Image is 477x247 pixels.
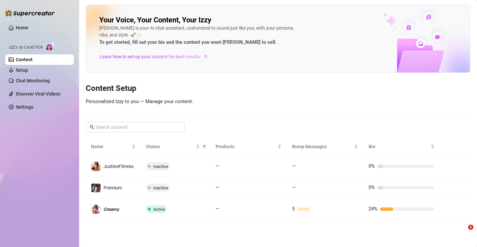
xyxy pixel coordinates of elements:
span: Bio [369,143,429,150]
th: Bump Messages [287,138,363,156]
span: 0% [369,163,375,169]
img: JustineFitness [91,162,101,171]
a: Settings [16,104,33,110]
th: Name [86,138,141,156]
span: Bump Messages [292,143,353,150]
span: Name [91,143,130,150]
a: Home [16,25,28,30]
th: Bio [363,138,440,156]
span: JustineFitness [104,164,134,169]
a: Chat Monitoring [16,78,50,83]
div: [PERSON_NAME] is your AI chat assistant, customized to sound just like you, with your persona, vi... [99,25,297,46]
span: Status [146,143,194,150]
h2: Your Voice, Your Content, Your Izzy [99,15,211,25]
a: Content [16,57,33,62]
img: AI Chatter [45,42,55,51]
span: Products [216,143,276,150]
input: Search account [96,123,175,131]
img: 𝘾𝙧𝙚𝙖𝙢𝙮 [91,205,101,214]
span: arrow-right [202,53,209,60]
th: Status [141,138,210,156]
span: filter [202,145,206,149]
span: Inactive [153,185,168,190]
span: 5 [292,206,295,212]
th: Products [210,138,287,156]
span: 1 [468,225,473,230]
span: — [216,184,220,190]
span: filter [201,142,208,151]
img: Premium [91,183,101,192]
span: — [216,163,220,169]
span: — [292,184,296,190]
span: Active [153,207,165,212]
span: 𝘾𝙧𝙚𝙖𝙢𝙮 [104,206,119,212]
strong: To get started, fill out your bio and the content you want [PERSON_NAME] to sell. [99,39,277,45]
span: 0% [369,184,375,190]
span: 24% [369,206,377,212]
img: ai-chatter-content-library-cLFOSyPT.png [368,5,470,72]
span: — [216,206,220,212]
span: Premium [104,185,122,190]
span: Personalized Izzy to you — Manage your content. [86,98,193,104]
a: Setup [16,68,28,73]
span: Learn how to set up your content for best results [100,53,200,60]
h3: Content Setup [86,83,470,94]
span: Inactive [153,164,168,169]
img: logo-BBDzfeDw.svg [5,10,55,16]
span: search [90,125,94,129]
iframe: Intercom live chat [455,225,470,240]
span: — [292,163,296,169]
span: Izzy AI Chatter [9,44,43,51]
a: Discover Viral Videos [16,91,60,96]
a: Learn how to set up your content for best results [99,51,213,62]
